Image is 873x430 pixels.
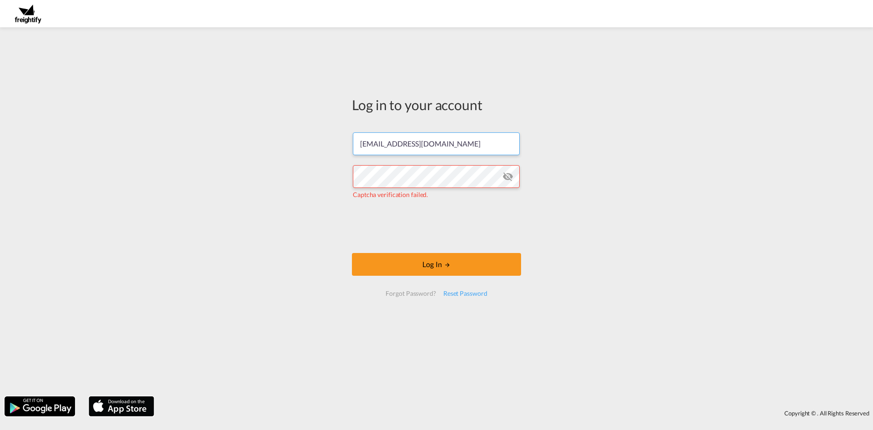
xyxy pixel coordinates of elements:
[352,95,521,114] div: Log in to your account
[159,405,873,421] div: Copyright © . All Rights Reserved
[14,4,42,24] img: freightify.png
[352,253,521,276] button: LOGIN
[4,395,76,417] img: google.png
[367,208,506,244] iframe: reCAPTCHA
[353,132,520,155] input: Enter email/phone number
[353,191,428,198] span: Captcha verification failed.
[440,285,491,302] div: Reset Password
[88,395,155,417] img: apple.png
[502,171,513,182] md-icon: icon-eye-off
[382,285,439,302] div: Forgot Password?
